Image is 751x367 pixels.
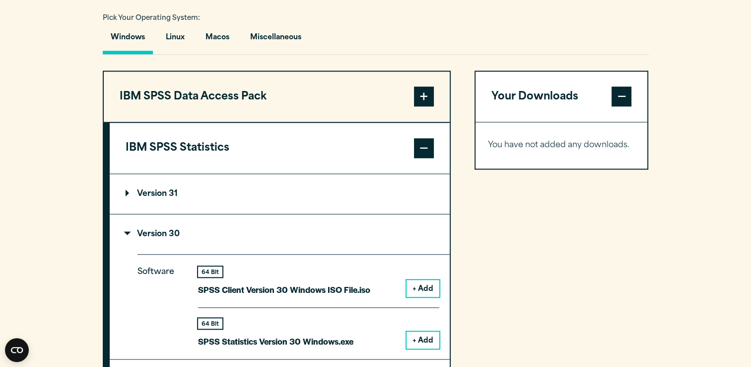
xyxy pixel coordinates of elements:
summary: Version 30 [110,214,450,254]
p: Version 30 [126,230,180,238]
div: 64 Bit [198,318,222,329]
p: SPSS Statistics Version 30 Windows.exe [198,334,353,349]
button: Open CMP widget [5,338,29,362]
div: Your Downloads [476,122,648,169]
button: Macos [198,26,237,54]
button: IBM SPSS Statistics [110,123,450,174]
button: Miscellaneous [242,26,309,54]
button: + Add [407,332,439,349]
span: Pick Your Operating System: [103,15,200,21]
p: SPSS Client Version 30 Windows ISO File.iso [198,282,370,297]
button: Windows [103,26,153,54]
button: Linux [158,26,193,54]
p: Version 31 [126,190,178,198]
p: Software [137,265,182,340]
button: + Add [407,280,439,297]
div: 64 Bit [198,267,222,277]
summary: Version 31 [110,174,450,214]
button: IBM SPSS Data Access Pack [104,72,450,122]
button: Your Downloads [476,72,648,122]
p: You have not added any downloads. [488,138,635,153]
